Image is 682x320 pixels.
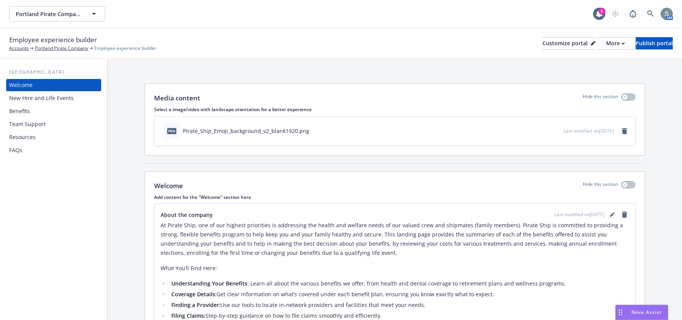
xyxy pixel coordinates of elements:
[616,305,625,320] div: Drag to move
[620,126,629,136] a: remove
[171,290,217,298] strong: Coverage Details:
[598,8,605,15] div: 6
[9,105,30,117] div: Benefits
[167,128,176,134] span: png
[16,10,82,18] span: Portland Pirate Company
[9,35,97,45] span: Employee experience builder
[9,144,22,156] div: FAQs
[169,300,629,310] li: Use our tools to locate in-network providers and facilities that meet your needs.
[183,127,309,135] div: Pirate_Ship_Emoji_background_v2_blank1920.png
[169,290,629,299] li: Get clear information on what’s covered under each benefit plan, ensuring you know exactly what t...
[171,301,220,309] strong: Finding a Provider:
[636,38,673,49] div: Publish portal
[154,194,636,200] p: Add content for the "Welcome" section here
[564,128,614,134] span: Last modified on [DATE]
[161,264,629,273] p: What You’ll Find Here:
[9,131,36,143] div: Resources
[661,8,673,20] img: photo
[171,280,247,287] strong: Understanding Your Benefits
[171,312,205,319] strong: Filing Claims:
[6,131,101,143] a: Resources
[9,92,74,104] div: New Hire and Life Events
[636,37,673,49] button: Publish portal
[606,38,625,49] div: More
[643,6,658,21] a: Search
[541,127,547,135] button: download file
[9,6,105,21] button: Portland Pirate Company
[542,37,595,49] button: Customize portal
[542,38,595,49] div: Customize portal
[583,181,618,191] p: Hide this section
[94,45,156,52] span: Employee experience builder
[615,305,668,320] button: Nova Assist
[6,92,101,104] a: New Hire and Life Events
[620,210,629,219] a: remove
[554,211,605,218] span: Last modified on [DATE]
[631,309,662,315] span: Nova Assist
[9,118,46,130] div: Team Support
[597,37,634,49] button: More
[608,210,617,219] a: editPencil
[154,106,636,113] p: Select a image/video with landscape orientation for a better experience
[169,279,629,288] li: : Learn all about the various benefits we offer, from health and dental coverage to retirement pl...
[625,6,641,21] a: Report a Bug
[6,68,101,76] div: [GEOGRAPHIC_DATA]
[6,79,101,91] a: Welcome
[154,181,183,191] p: Welcome
[161,211,213,219] span: About the company
[6,118,101,130] a: Team Support
[6,144,101,156] a: FAQs
[608,6,623,21] a: Start snowing
[35,45,88,52] a: Portland Pirate Company
[161,221,629,258] p: At Pirate Ship, one of our highest priorities is addressing the health and welfare needs of our v...
[583,93,618,103] p: Hide this section
[154,93,200,103] p: Media content
[554,127,560,135] button: preview file
[9,79,33,91] div: Welcome
[6,105,101,117] a: Benefits
[9,45,29,52] a: Accounts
